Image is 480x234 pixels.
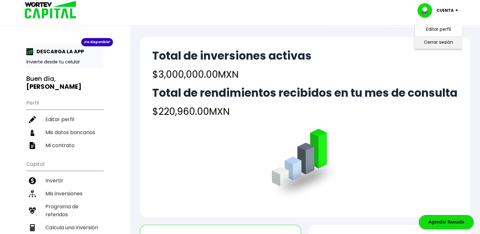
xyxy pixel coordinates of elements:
[152,67,312,81] h4: $3,000,000.00 MXN
[29,177,36,184] img: invertir-icon.b3b967d7.svg
[269,129,341,201] img: grafica.516fef24.png
[29,142,36,149] img: contrato-icon.f2db500c.svg
[437,6,454,15] p: Cuenta
[152,87,457,99] h2: Total de rendimientos recibidos en tu mes de consulta
[26,126,103,139] a: Mis datos bancarios
[26,139,103,152] a: Mi contrato
[418,3,437,18] img: profile-image
[26,75,103,91] h3: Buen día,
[26,59,103,65] p: Invierte desde tu celular
[26,200,103,221] a: Programa de referidos
[29,116,36,123] img: editar-icon.952d3147.svg
[413,36,464,49] li: Cerrar sesión
[419,215,474,229] div: Agendar llamada
[426,26,451,33] a: Editar perfil
[26,221,103,234] a: Calcula una inversión
[26,187,103,200] a: Mis inversiones
[29,129,36,136] img: datos-icon.10cf9172.svg
[29,207,36,214] img: recomiendanos-icon.9b8e9327.svg
[81,38,113,46] div: ¡Ya disponible!
[29,190,36,197] img: inversiones-icon.6695dc30.svg
[152,104,457,119] h4: $220,960.00 MXN
[33,48,84,55] p: DESCARGA LA APP
[26,113,103,126] a: Editar perfil
[29,224,36,231] img: calculadora-icon.17d418c4.svg
[26,174,103,187] a: Invertir
[152,49,312,62] h2: Total de inversiones activas
[454,10,462,11] img: icon-down
[26,48,33,55] img: app-icon
[26,82,82,91] b: [PERSON_NAME]
[26,96,103,152] ul: Perfil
